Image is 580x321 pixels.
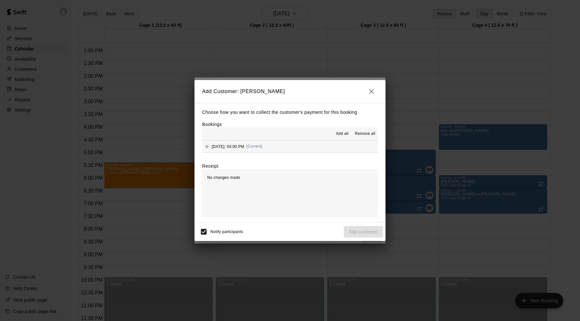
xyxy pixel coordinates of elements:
span: Add all [336,131,349,137]
button: Add all [332,129,352,139]
label: Receipt [202,163,218,169]
h2: Add Customer: [PERSON_NAME] [195,80,385,103]
p: Choose how you want to collect the customer's payment for this booking [202,108,378,116]
span: Add [202,144,212,149]
span: No changes made [207,175,240,180]
span: (Current) [246,144,263,149]
button: Remove all [352,129,378,139]
button: Add[DATE]: 04:00 PM(Current) [202,141,378,152]
span: Remove all [355,131,375,137]
span: Notify participants [210,230,243,234]
span: [DATE]: 04:00 PM [212,144,244,149]
label: Bookings [202,122,222,127]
